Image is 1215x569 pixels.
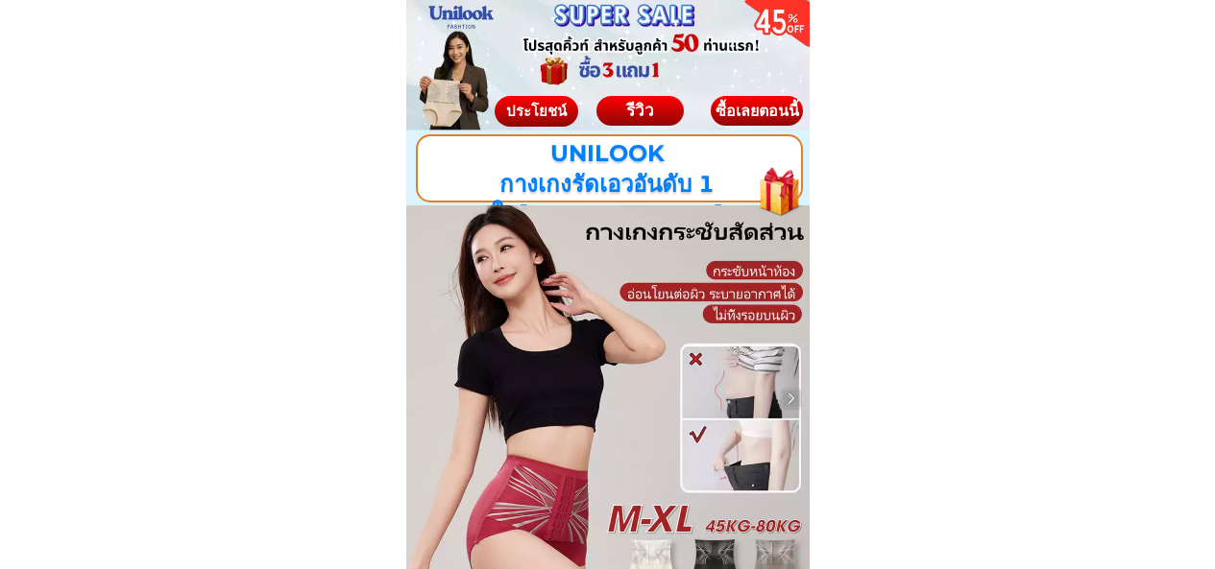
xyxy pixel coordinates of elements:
[711,104,803,119] div: ซื้อเลยตอนนี้
[782,389,801,408] img: navigation
[491,170,722,227] span: กางเกงรัดเอวอันดับ 1 ใน[PERSON_NAME]
[549,139,664,167] span: UNILOOK
[596,98,684,123] div: รีวิว
[506,101,567,119] span: ประโยชน์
